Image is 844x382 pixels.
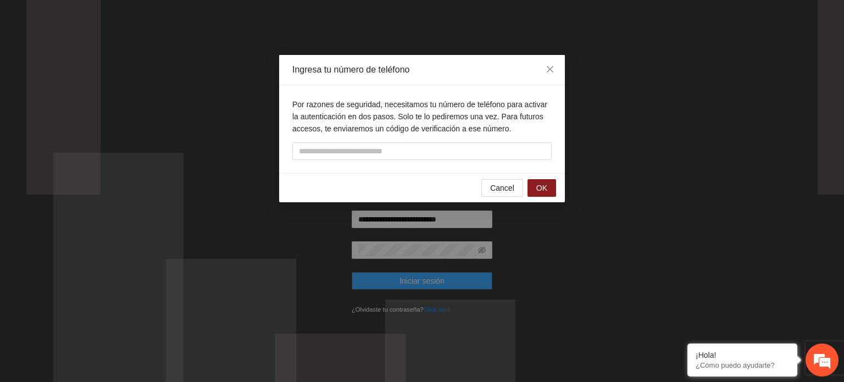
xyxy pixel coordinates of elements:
[292,64,552,76] div: Ingresa tu número de teléfono
[546,65,554,74] span: close
[696,361,789,369] p: ¿Cómo puedo ayudarte?
[490,182,514,194] span: Cancel
[481,179,523,197] button: Cancel
[527,179,556,197] button: OK
[535,55,565,85] button: Close
[696,351,789,359] div: ¡Hola!
[536,182,547,194] span: OK
[292,98,552,135] p: Por razones de seguridad, necesitamos tu número de teléfono para activar la autenticación en dos ...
